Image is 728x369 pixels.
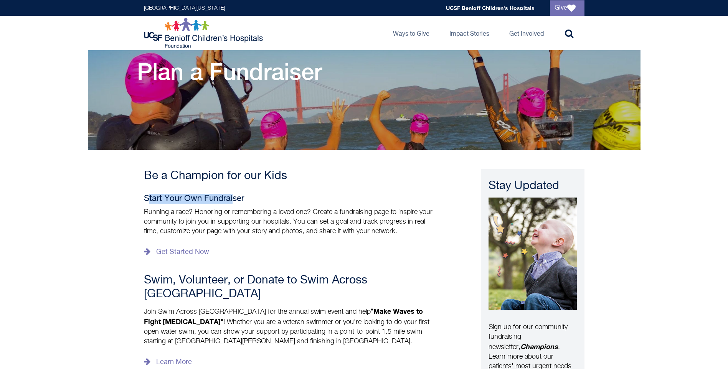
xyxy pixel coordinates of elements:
h4: Start Your Own Fundraiser [144,194,439,204]
a: Get Involved [503,16,550,50]
a: Learn More [144,356,192,368]
a: UCSF Benioff Children's Hospitals [446,5,535,11]
p: Running a race? Honoring or remembering a loved one? Create a fundraising page to inspire your co... [144,208,439,236]
a: Impact Stories [443,16,495,50]
h3: Be a Champion for our Kids [144,169,439,183]
img: A smiling boy sits outside [489,198,577,310]
h1: Plan a Fundraiser [137,58,322,85]
img: Logo for UCSF Benioff Children's Hospitals Foundation [144,18,265,48]
h3: Swim, Volunteer, or Donate to Swim Across [GEOGRAPHIC_DATA] [144,273,439,301]
p: Join Swim Across [GEOGRAPHIC_DATA] for the annual swim event and help ! Whether you are a veteran... [144,306,439,346]
b: " [221,319,223,326]
div: Stay Updated [489,178,577,194]
a: Ways to Give [387,16,436,50]
strong: Champions [520,342,558,351]
a: Give [550,0,584,16]
a: [GEOGRAPHIC_DATA][US_STATE] [144,5,225,11]
a: Get Started Now [144,246,209,258]
b: " [371,308,373,315]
